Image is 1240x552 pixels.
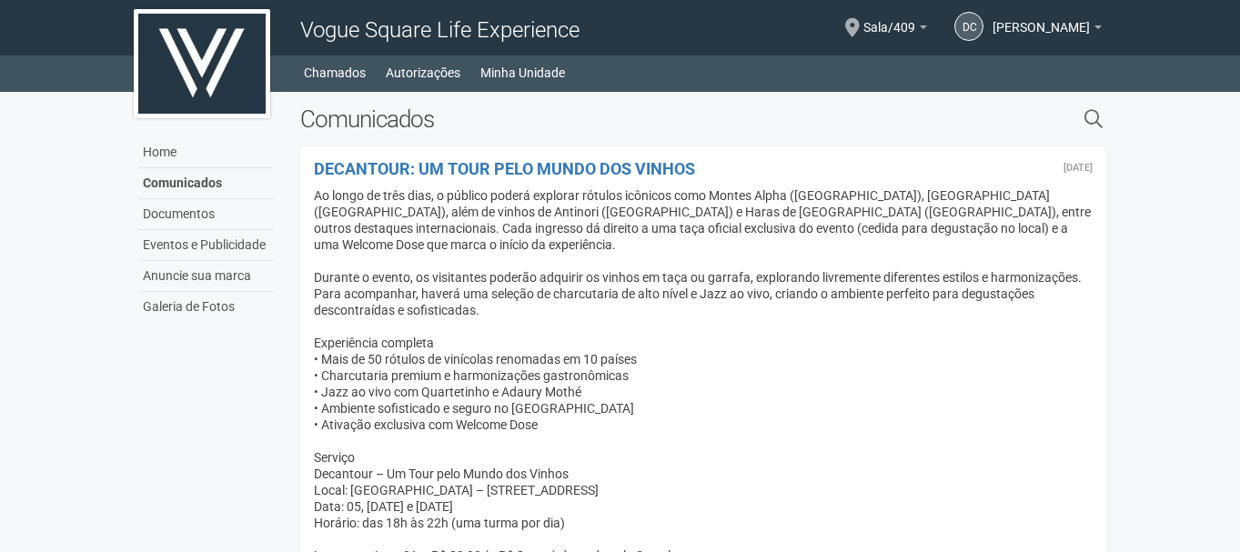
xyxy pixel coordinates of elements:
[134,9,270,118] img: logo.jpg
[304,60,366,85] a: Chamados
[138,137,273,168] a: Home
[300,17,580,43] span: Vogue Square Life Experience
[993,3,1090,35] span: Dilson Christiano Gomes
[138,168,273,199] a: Comunicados
[1064,163,1093,174] div: Segunda-feira, 1 de setembro de 2025 às 18:43
[138,230,273,261] a: Eventos e Publicidade
[863,23,927,37] a: Sala/409
[993,23,1102,37] a: [PERSON_NAME]
[386,60,460,85] a: Autorizações
[954,12,983,41] a: DC
[138,199,273,230] a: Documentos
[480,60,565,85] a: Minha Unidade
[314,159,695,178] a: DECANTOUR: UM TOUR PELO MUNDO DOS VINHOS
[300,105,898,133] h2: Comunicados
[863,3,915,35] span: Sala/409
[138,292,273,322] a: Galeria de Fotos
[138,261,273,292] a: Anuncie sua marca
